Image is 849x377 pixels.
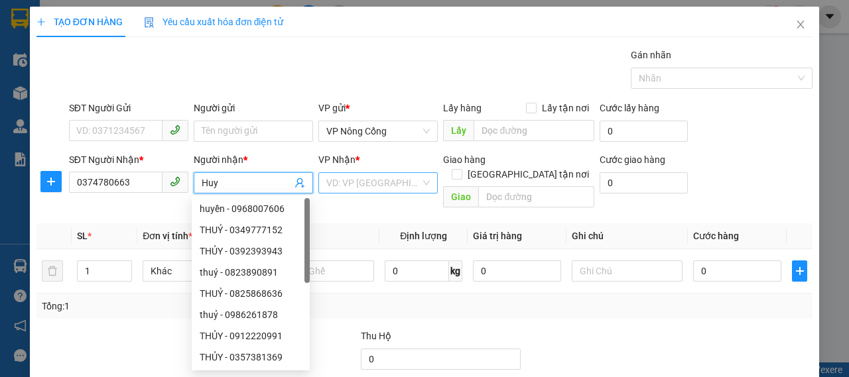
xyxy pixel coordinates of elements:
span: Yêu cầu xuất hóa đơn điện tử [144,17,284,27]
button: plus [40,171,62,192]
span: Giao [443,186,478,207]
div: huyền - 0968007606 [192,198,310,219]
span: Khác [151,261,245,281]
div: VP gửi [318,101,438,115]
span: SL [77,231,88,241]
div: THỦY - 0392393943 [192,241,310,262]
button: Close [782,7,819,44]
input: Dọc đường [478,186,594,207]
span: Thu Hộ [361,331,391,341]
input: Cước giao hàng [600,172,688,193]
div: THỦY - 0357381369 [192,347,310,368]
span: plus [793,266,807,276]
div: THỦY - 0912220991 [192,325,310,347]
button: delete [42,260,63,282]
div: THỦY - 0357381369 [200,350,302,364]
span: user-add [294,178,305,188]
input: Cước lấy hàng [600,121,688,142]
span: Đơn vị tính [143,231,192,241]
div: THUỶ - 0825868636 [192,283,310,304]
div: Tổng: 1 [42,299,329,313]
label: Cước lấy hàng [600,103,659,113]
span: Lấy [443,120,474,141]
div: SĐT Người Nhận [69,152,188,167]
span: phone [170,125,180,135]
input: VD: Bàn, Ghế [264,260,375,282]
span: phone [170,176,180,187]
span: [GEOGRAPHIC_DATA] tận nơi [462,167,594,182]
th: Ghi chú [566,223,688,249]
span: Giao hàng [443,154,486,165]
div: Người gửi [194,101,313,115]
button: plus [792,260,807,282]
span: plus [36,17,46,27]
div: THỦY - 0912220991 [200,329,302,343]
img: icon [144,17,155,28]
span: Giá trị hàng [473,231,522,241]
div: thuỷ - 0986261878 [200,307,302,322]
div: huyền - 0968007606 [200,201,302,216]
div: THUỶ - 0349777152 [200,223,302,237]
span: VP Nhận [318,154,356,165]
span: TẠO ĐƠN HÀNG [36,17,123,27]
div: THỦY - 0392393943 [200,244,302,258]
div: THUỶ - 0349777152 [192,219,310,241]
span: plus [41,176,61,187]
span: kg [449,260,462,282]
div: THUỶ - 0825868636 [200,286,302,301]
div: thuỷ - 0986261878 [192,304,310,325]
input: Dọc đường [474,120,594,141]
span: Cước hàng [693,231,739,241]
div: thuý - 0823890891 [192,262,310,283]
label: Gán nhãn [631,50,671,60]
span: VP Nông Cống [326,121,430,141]
span: Lấy tận nơi [537,101,594,115]
input: Ghi Chú [572,260,683,282]
div: Người nhận [194,152,313,167]
span: Định lượng [400,231,447,241]
span: Lấy hàng [443,103,482,113]
div: thuý - 0823890891 [200,265,302,280]
input: 0 [473,260,561,282]
span: close [795,19,806,30]
label: Cước giao hàng [600,154,665,165]
div: SĐT Người Gửi [69,101,188,115]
